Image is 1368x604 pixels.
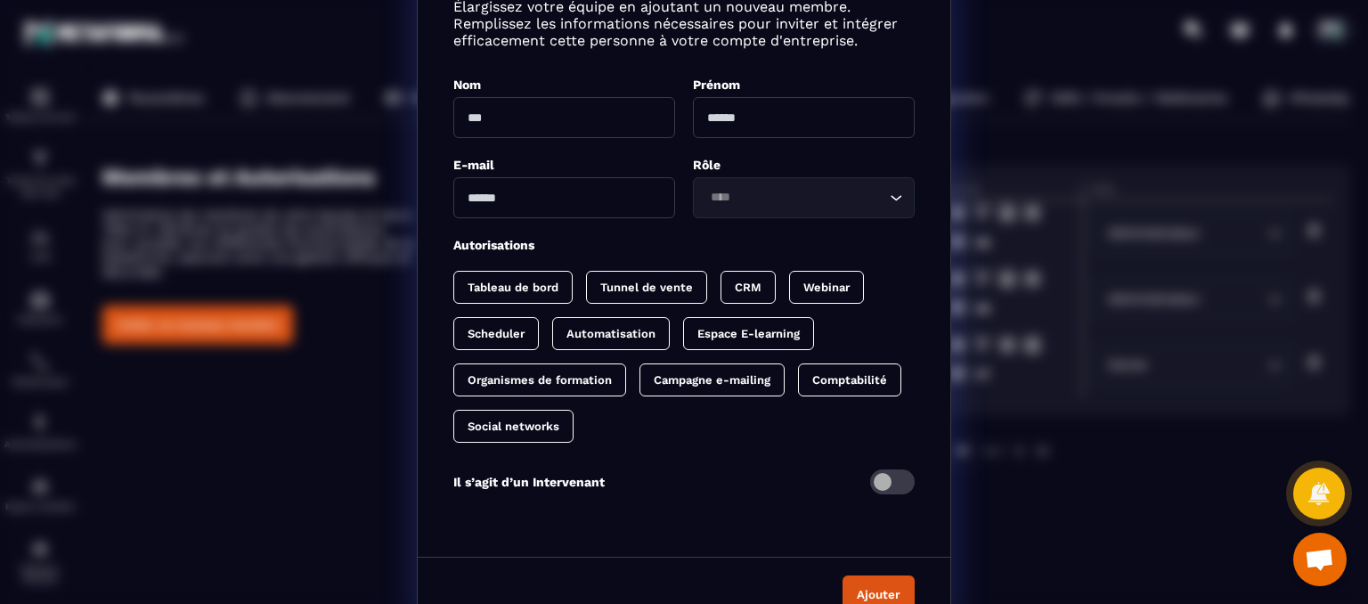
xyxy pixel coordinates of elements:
[468,420,559,433] p: Social networks
[468,327,525,340] p: Scheduler
[468,281,558,294] p: Tableau de bord
[693,177,915,218] div: Search for option
[654,373,770,387] p: Campagne e-mailing
[600,281,693,294] p: Tunnel de vente
[693,78,740,92] label: Prénom
[697,327,800,340] p: Espace E-learning
[566,327,655,340] p: Automatisation
[735,281,761,294] p: CRM
[693,158,721,172] label: Rôle
[453,78,481,92] label: Nom
[1293,533,1347,586] div: Ouvrir le chat
[812,373,887,387] p: Comptabilité
[468,373,612,387] p: Organismes de formation
[453,158,494,172] label: E-mail
[704,188,885,208] input: Search for option
[803,281,850,294] p: Webinar
[453,238,534,252] label: Autorisations
[453,475,605,489] p: Il s’agit d’un Intervenant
